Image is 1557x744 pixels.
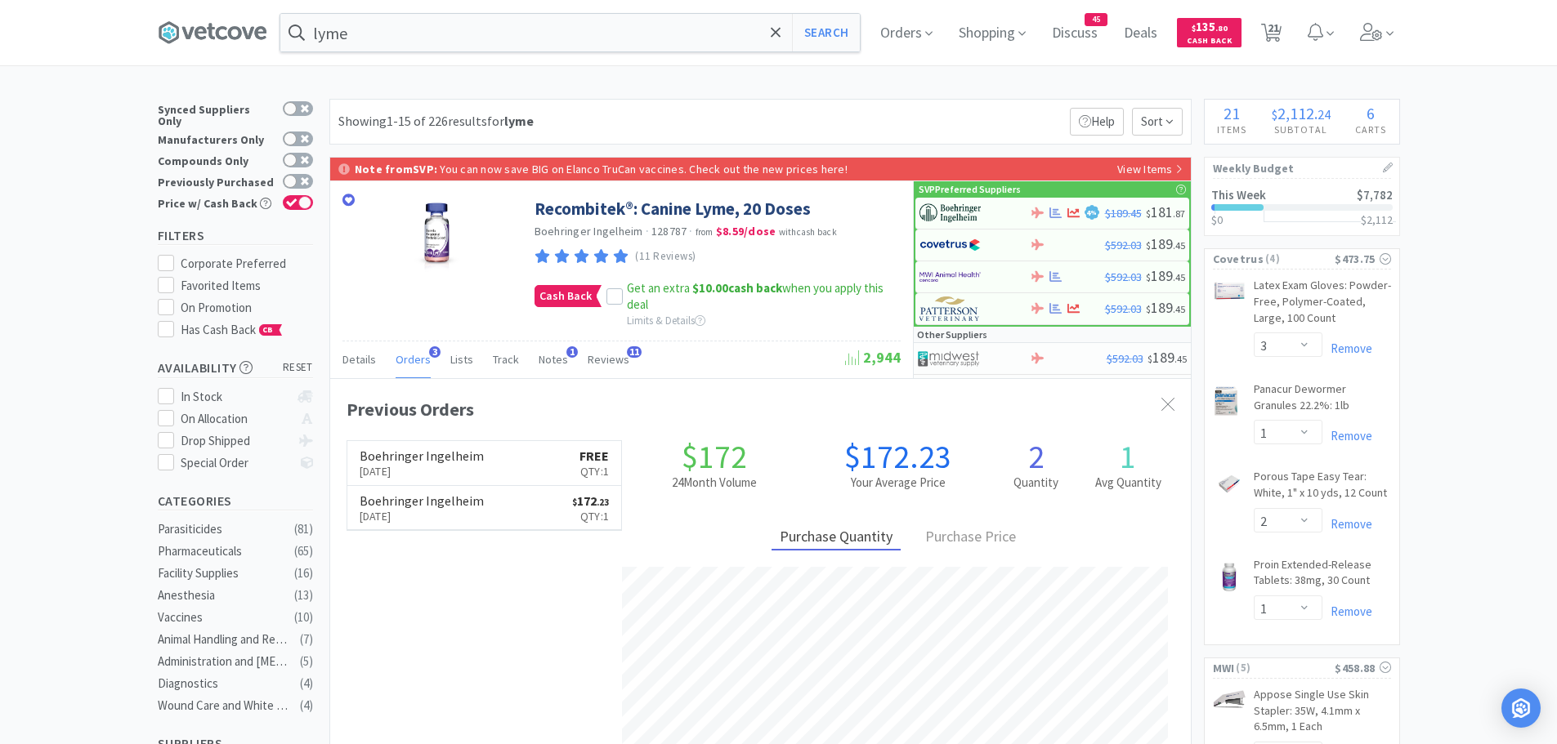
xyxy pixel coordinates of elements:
span: · [646,224,649,238]
span: reset [283,359,313,376]
div: ( 4 ) [300,674,313,693]
span: 11 [627,346,642,358]
div: Purchase Quantity [772,525,901,550]
div: $473.75 [1335,250,1390,268]
span: Cash Back [535,286,596,306]
img: b06c7ffe5f9f4550b3052f0ed978508b_1512.png [1213,690,1246,708]
strong: lyme [504,113,534,129]
span: Covetrus [1213,250,1264,268]
a: 21 [1255,28,1288,42]
img: 77fca1acd8b6420a9015268ca798ef17_1.png [919,233,981,257]
span: $ [1146,303,1151,315]
span: from [696,226,714,238]
h5: Categories [158,492,313,510]
h1: 1 [1082,440,1174,473]
a: Latex Exam Gloves: Powder-Free, Polymer-Coated, Large, 100 Count [1254,278,1391,332]
span: 189 [1146,266,1185,285]
h4: Carts [1343,122,1399,137]
span: . 45 [1174,353,1187,365]
div: Special Order [181,453,289,473]
span: Has Cash Back [181,322,283,337]
img: fad5ef15e42d44329a70792001b44ced_26153.png [1213,385,1240,417]
span: . 23 [597,497,609,508]
strong: $8.59 / dose [716,224,776,238]
span: 181 [1146,203,1185,221]
img: fd3fb52c8de34f508afc4491fc5e7e3d_319432.png [1213,560,1246,593]
span: $ [1148,353,1152,365]
input: Search by item, sku, manufacturer, ingredient, size... [280,14,860,51]
span: $ [1146,239,1151,252]
span: 45 [1085,14,1107,25]
span: $7,782 [1357,187,1393,203]
p: Other Suppliers [917,327,987,342]
h1: 2 [990,440,1082,473]
span: ( 4 ) [1264,251,1335,267]
span: 21 [1224,103,1240,123]
div: Administration and [MEDICAL_DATA] [158,652,290,671]
span: ( 5 ) [1234,660,1335,676]
h1: $172 [622,440,806,473]
strong: FREE [579,448,609,464]
h6: Boehringer Ingelheim [360,494,484,507]
div: Animal Handling and Restraints [158,630,290,649]
h6: Boehringer Ingelheim [360,449,484,462]
button: Search [792,14,860,51]
p: Qty: 1 [572,507,609,525]
div: Open Intercom Messenger [1501,688,1541,728]
span: 6 [1367,103,1375,123]
a: Appose Single Use Skin Stapler: 35W, 4.1mm x 6.5mm, 1 Each [1254,687,1391,742]
img: 1861bc90a54a4c26aeb6ab9d8cb61837_380220.png [1213,281,1246,301]
span: . 45 [1173,271,1185,283]
span: 172 [572,492,609,509]
span: with cash back [779,226,837,238]
p: [DATE] [360,462,484,480]
h5: Filters [158,226,313,245]
a: Boehringer Ingelheim[DATE]FREEQty:1 [347,441,622,485]
img: 7731fa08194f4838a998134c67e792fb_336154.png [407,198,465,304]
div: Price w/ Cash Back [158,195,275,209]
div: Vaccines [158,608,290,627]
span: Limits & Details [627,314,705,327]
a: This Week$7,782$0$2,112 [1205,179,1399,235]
img: f33b24c453e14ea189ef08c1324f4aac_467542.png [1213,472,1246,496]
span: 4 [1086,209,1097,217]
div: Parasiticides [158,519,290,539]
div: Favorited Items [181,276,313,296]
a: $135.80Cash Back [1177,11,1242,55]
span: $592.03 [1107,351,1143,366]
a: Deals [1117,26,1164,41]
a: Remove [1322,428,1372,443]
span: Sort [1132,108,1183,136]
span: Lists [450,352,473,367]
span: CB [260,325,276,335]
span: Details [342,352,376,367]
h3: $ [1361,214,1393,225]
div: Anesthesia [158,586,290,605]
div: ( 5 ) [300,652,313,671]
div: Drop Shipped [181,431,289,451]
a: Porous Tape Easy Tear: White, 1" x 10 yds, 12 Count [1254,469,1391,507]
span: 189 [1146,234,1185,253]
a: Remove [1322,604,1372,619]
span: 128787 [651,224,687,238]
span: 2,944 [845,348,901,367]
h2: This Week [1211,189,1266,201]
div: $458.88 [1335,659,1390,677]
div: Manufacturers Only [158,131,275,145]
img: 730db3968b864e76bcafd0174db25112_22.png [919,201,981,225]
strong: cash back [692,280,782,296]
span: 189 [1146,298,1185,317]
div: ( 4 ) [300,696,313,715]
h4: Items [1205,122,1259,137]
div: Purchase Price [917,525,1024,550]
div: In Stock [181,387,289,407]
span: $592.03 [1105,238,1142,252]
a: Boehringer Ingelheim[DATE]$172.23Qty:1 [347,486,622,531]
span: 189 [1148,348,1187,367]
span: 24 [1318,106,1331,123]
div: ( 7 ) [300,630,313,649]
a: Recombitek®: Canine Lyme, 20 Doses [535,198,811,220]
div: Previous Orders [347,395,1174,424]
h5: Availability [158,359,313,377]
div: Facility Supplies [158,564,290,583]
